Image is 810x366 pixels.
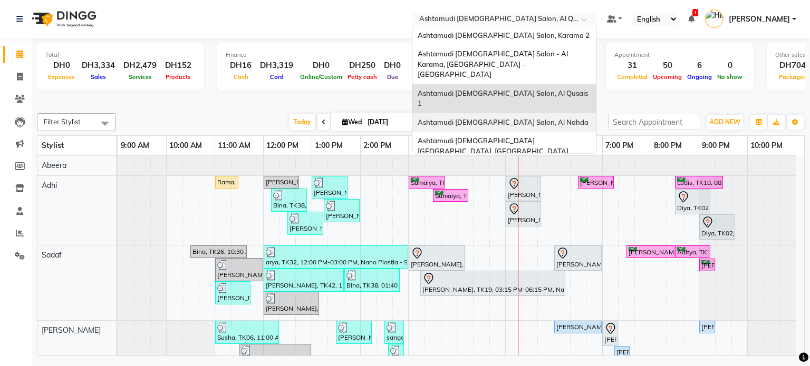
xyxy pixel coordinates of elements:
[191,247,246,256] div: Bina, TK26, 10:30 AM-11:40 AM, Roots Color - [MEDICAL_DATA] Free
[265,270,343,290] div: [PERSON_NAME], TK42, 12:00 PM-01:40 PM, Highlights Per Streak - (Schwarzkopf / L’Oréal),Eyebrow T...
[507,203,540,225] div: [PERSON_NAME], TK08, 05:00 PM-05:45 PM, Classic Pedicure
[42,181,57,190] span: Adhi
[289,114,315,130] span: Today
[231,73,251,81] span: Cash
[389,345,403,365] div: [PERSON_NAME], TK39, 02:35 PM-02:55 PM, Eyebrow Threading
[709,118,740,126] span: ADD NEW
[119,60,161,72] div: DH2,479
[684,73,715,81] span: Ongoing
[216,260,262,280] div: [PERSON_NAME], TK13, 11:00 AM-12:00 PM, Creative Hair Cut
[676,191,709,213] div: Diya, TK02, 08:30 PM-09:15 PM, Classic Manicure
[384,73,401,81] span: Due
[650,60,684,72] div: 50
[216,177,237,187] div: Rama, TK07, 11:00 AM-11:30 AM, Classic Pedicure
[215,138,253,153] a: 11:00 AM
[418,50,570,78] span: Ashtamudi [DEMOGRAPHIC_DATA] Salon - Al Karama, [GEOGRAPHIC_DATA] -[GEOGRAPHIC_DATA]
[409,138,442,153] a: 3:00 PM
[418,136,568,155] span: Ashtamudi [DEMOGRAPHIC_DATA] [GEOGRAPHIC_DATA], [GEOGRAPHIC_DATA]
[361,138,394,153] a: 2:00 PM
[676,247,709,257] div: Aditya, TK11, 08:30 PM-09:15 PM, Hair Spa Schwarkopf/Loreal/Keratin - Short
[684,60,715,72] div: 6
[700,260,714,270] div: [PERSON_NAME], TK11, 09:00 PM-09:20 PM, Eyebrow Threading
[78,60,119,72] div: DH3,334
[603,138,636,153] a: 7:00 PM
[42,161,66,170] span: Abeera
[705,9,724,28] img: Himanshu Akania
[729,14,790,25] span: [PERSON_NAME]
[715,73,745,81] span: No show
[700,216,734,238] div: Diya, TK02, 09:00 PM-09:45 PM, Classic Pedicure
[264,138,301,153] a: 12:00 PM
[676,177,722,187] div: Ludis, TK10, 08:30 PM-09:30 PM, Relaxing Massage
[297,60,345,72] div: DH0
[216,322,278,342] div: Susha, TK06, 11:00 AM-12:20 PM, [PERSON_NAME]/Face Bleach,Anti Ageing Facial
[45,51,196,60] div: Total
[748,138,785,153] a: 10:00 PM
[44,117,81,126] span: Filter Stylist
[226,60,256,72] div: DH16
[325,201,359,221] div: [PERSON_NAME], TK31, 01:15 PM-02:00 PM, Classic Manicure
[297,73,345,81] span: Online/Custom
[775,60,810,72] div: DH704
[312,138,345,153] a: 1:00 PM
[126,73,155,81] span: Services
[434,191,467,201] div: Sumaiya, TK35, 03:30 PM-04:15 PM, Classic Pedicure
[340,118,364,126] span: Wed
[161,60,196,72] div: DH152
[272,190,306,210] div: Bina, TK38, 12:10 PM-12:55 PM, Classic Manicure
[418,118,589,126] span: Ashtamudi [DEMOGRAPHIC_DATA] Salon, Al Nahda
[615,348,629,357] div: [PERSON_NAME], TK24, 07:15 PM-07:30 PM, [GEOGRAPHIC_DATA] Threading
[313,177,346,197] div: [PERSON_NAME], TK31, 01:00 PM-01:45 PM, Classic Pedicure
[410,247,464,269] div: [PERSON_NAME], TK50, 03:00 PM-04:10 PM, Roots Color - Schwarzkopf/L’Oréal
[555,247,601,269] div: [PERSON_NAME], TK19, 06:00 PM-07:00 PM, Creative Hair Cut
[240,345,310,365] div: [PERSON_NAME], TK03, 11:30 AM-01:00 PM, Hydra Facial with Brightening
[265,247,407,267] div: arya, TK32, 12:00 PM-03:00 PM, Nano Plastia - Short
[412,26,596,153] ng-dropdown-panel: Options list
[603,322,616,344] div: [PERSON_NAME], TK19, 07:00 PM-07:15 PM, Under Arms Waxing
[421,272,564,294] div: [PERSON_NAME], TK19, 03:15 PM-06:15 PM, Nano Plastia - Short
[267,73,286,81] span: Card
[45,60,78,72] div: DH0
[651,138,684,153] a: 8:00 PM
[226,51,405,60] div: Finance
[265,293,318,313] div: [PERSON_NAME], TK13, 12:00 PM-01:10 PM, Roots Color - Schwarzkopf/L’Oréal
[380,60,405,72] div: DH0
[628,247,673,257] div: [PERSON_NAME], TK11, 07:30 PM-08:30 PM, Hydra Facial
[579,177,613,187] div: [PERSON_NAME] me, TK25, 06:30 PM-07:15 PM, Classic Manicure
[692,9,698,16] span: 1
[507,177,540,200] div: [PERSON_NAME], TK08, 05:00 PM-05:45 PM, Classic Manicure
[707,115,743,130] button: ADD NEW
[700,322,714,332] div: [PERSON_NAME], TK18, 09:00 PM-09:20 PM, Eyebrow Threading
[418,31,590,39] span: Ashtamudi [DEMOGRAPHIC_DATA] Salon, Karama 2
[88,73,109,81] span: Sales
[167,138,205,153] a: 10:00 AM
[688,14,695,24] a: 1
[42,141,64,150] span: Stylist
[555,322,601,332] div: [PERSON_NAME], TK24, 06:00 PM-07:00 PM, Hydra Facial
[385,322,403,342] div: sangeetha ashtamudi [DEMOGRAPHIC_DATA] SALON, TK46, 02:30 PM-02:55 PM, Brazilian Waxing
[265,177,298,187] div: [PERSON_NAME], TK29, 12:00 PM-12:45 PM, Classic Pedicure
[608,114,700,130] input: Search Appointment
[27,4,99,34] img: logo
[118,138,152,153] a: 9:00 AM
[364,114,417,130] input: 2025-09-03
[163,73,194,81] span: Products
[42,250,62,260] span: Sadaf
[776,73,809,81] span: Packages
[345,270,399,290] div: Bina, TK38, 01:40 PM-02:50 PM, Roots Color - [MEDICAL_DATA] Free
[650,73,684,81] span: Upcoming
[699,138,732,153] a: 9:00 PM
[345,60,380,72] div: DH250
[256,60,297,72] div: DH3,319
[410,177,443,187] div: Sumaiya, TK35, 03:00 PM-03:45 PM, Classic Manicure
[614,73,650,81] span: Completed
[42,325,101,335] span: [PERSON_NAME]
[216,283,249,303] div: [PERSON_NAME], TK13, 11:00 AM-11:45 AM, Hair Cut - Layer Without wash
[418,89,590,108] span: Ashtamudi [DEMOGRAPHIC_DATA] Salon, Al Qusais 1
[614,60,650,72] div: 31
[345,73,380,81] span: Petty cash
[715,60,745,72] div: 0
[45,73,78,81] span: Expenses
[614,51,745,60] div: Appointment
[337,322,371,342] div: [PERSON_NAME], TK39, 01:30 PM-02:15 PM, Wash & Blow Dry - Short Hair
